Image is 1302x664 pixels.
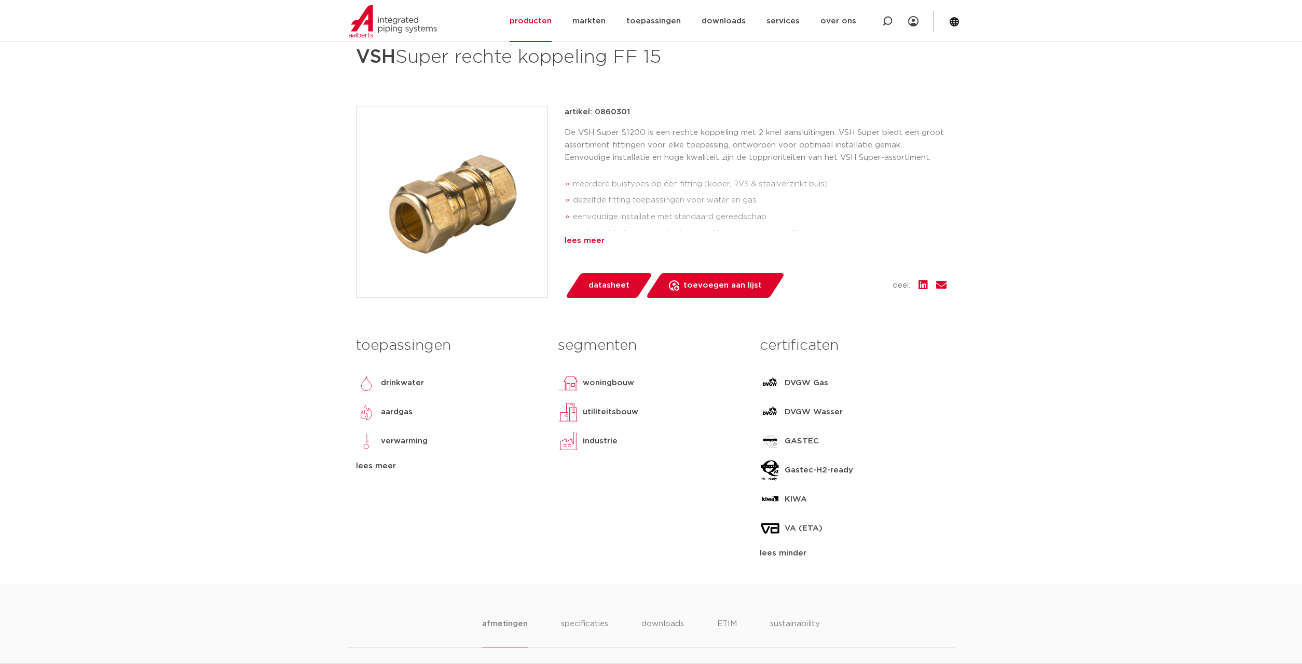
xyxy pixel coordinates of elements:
[381,377,424,389] p: drinkwater
[573,209,947,225] li: eenvoudige installatie met standaard gereedschap
[357,106,547,297] img: Product Image for VSH Super rechte koppeling FF 15
[717,618,737,647] li: ETIM
[760,335,946,356] h3: certificaten
[760,460,780,481] img: Gastec-H2-ready
[770,618,820,647] li: sustainability
[565,106,630,118] p: artikel: 0860301
[573,225,947,242] li: snelle verbindingstechnologie waarbij her-montage mogelijk is
[760,431,780,452] img: GASTEC
[588,277,629,294] span: datasheet
[561,618,608,647] li: specificaties
[785,522,823,535] p: VA (ETA)
[558,431,579,452] img: industrie
[558,402,579,423] img: utiliteitsbouw
[356,460,542,472] div: lees meer
[583,435,618,448] p: industrie
[565,273,653,298] a: datasheet
[356,42,746,73] h1: Super rechte koppeling FF 15
[760,489,780,510] img: KIWA
[760,402,780,423] img: DVGW Wasser
[893,279,910,292] span: deel:
[482,618,527,647] li: afmetingen
[565,235,947,247] div: lees meer
[683,277,762,294] span: toevoegen aan lijst
[381,406,413,418] p: aardgas
[785,377,828,389] p: DVGW Gas
[785,435,819,448] p: GASTEC
[381,435,428,448] p: verwarming
[356,402,377,423] img: aardgas
[573,192,947,209] li: dezelfde fitting toepassingen voor water en gas
[583,406,638,418] p: utiliteitsbouw
[760,547,946,560] div: lees minder
[356,48,395,66] strong: VSH
[785,464,853,477] p: Gastec-H2-ready
[356,431,377,452] img: verwarming
[356,335,542,356] h3: toepassingen
[565,127,947,164] p: De VSH Super S1200 is een rechte koppeling met 2 knel aansluitingen. VSH Super biedt een groot as...
[760,373,780,394] img: DVGW Gas
[785,493,807,506] p: KIWA
[760,518,780,539] img: VA (ETA)
[356,373,377,394] img: drinkwater
[583,377,634,389] p: woningbouw
[641,618,684,647] li: downloads
[785,406,843,418] p: DVGW Wasser
[558,335,744,356] h3: segmenten
[558,373,579,394] img: woningbouw
[573,176,947,193] li: meerdere buistypes op één fitting (koper, RVS & staalverzinkt buis)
